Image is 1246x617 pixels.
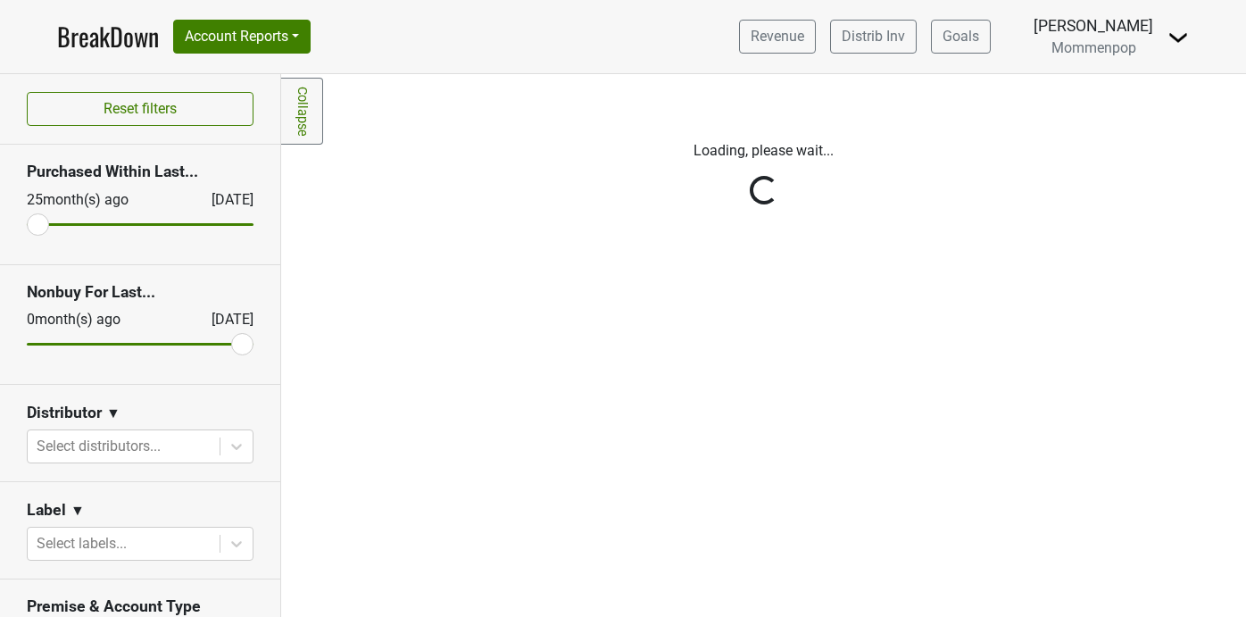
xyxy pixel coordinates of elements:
[931,20,991,54] a: Goals
[1051,39,1136,56] span: Mommenpop
[1034,14,1153,38] div: [PERSON_NAME]
[173,20,311,54] button: Account Reports
[57,18,159,55] a: BreakDown
[830,20,917,54] a: Distrib Inv
[295,140,1233,162] p: Loading, please wait...
[1167,27,1189,48] img: Dropdown Menu
[281,78,323,145] a: Collapse
[739,20,816,54] a: Revenue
